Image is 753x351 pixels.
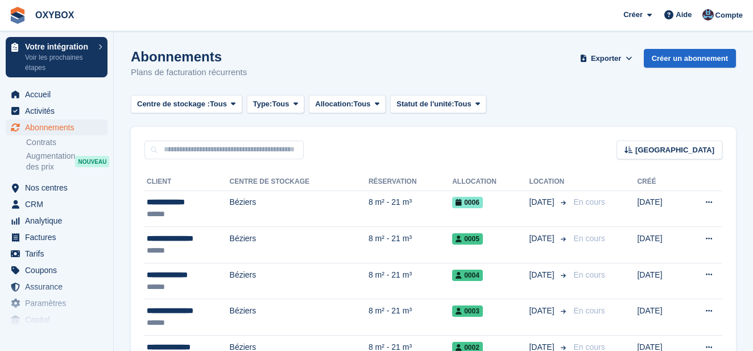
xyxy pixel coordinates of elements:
span: Factures [25,229,93,245]
th: Client [144,173,230,191]
th: Créé [637,173,681,191]
span: [DATE] [529,196,556,208]
span: [DATE] [529,305,556,317]
th: Centre de stockage [230,173,369,191]
a: menu [6,119,107,135]
a: menu [6,229,107,245]
span: Allocation: [315,98,353,110]
span: 0004 [452,270,483,281]
a: Contrats [26,137,107,148]
span: [DATE] [529,269,556,281]
a: menu [6,246,107,262]
a: menu [6,279,107,295]
a: menu [6,213,107,229]
a: Augmentation des prix NOUVEAU [26,150,107,173]
span: Assurance [25,279,93,295]
span: Tarifs [25,246,93,262]
button: Statut de l'unité: Tous [390,95,486,114]
span: Type: [253,98,272,110]
span: Activités [25,103,93,119]
a: menu [6,196,107,212]
img: Oriana Devaux [702,9,714,20]
p: Plans de facturation récurrents [131,66,247,79]
th: Location [529,173,569,191]
h1: Abonnements [131,49,247,64]
span: Tous [272,98,289,110]
a: menu [6,312,107,328]
a: OXYBOX [31,6,78,24]
span: Tous [210,98,227,110]
span: Analytique [25,213,93,229]
span: 0006 [452,197,483,208]
span: Abonnements [25,119,93,135]
span: Exporter [591,53,621,64]
span: Capital [25,312,93,328]
span: Accueil [25,86,93,102]
td: [DATE] [637,227,681,263]
span: 0003 [452,305,483,317]
td: 8 m² - 21 m³ [369,191,452,227]
span: Coupons [25,262,93,278]
td: 8 m² - 21 m³ [369,227,452,263]
button: Type: Tous [247,95,305,114]
span: CRM [25,196,93,212]
span: Tous [353,98,370,110]
td: 8 m² - 21 m³ [369,299,452,336]
td: Béziers [230,299,369,336]
a: menu [6,295,107,311]
span: En cours [573,306,605,315]
span: En cours [573,270,605,279]
span: Paramètres [25,295,93,311]
a: menu [6,262,107,278]
td: Béziers [230,263,369,299]
img: stora-icon-8386f47178a22dfd0bd8f6a31ec36ba5ce8667c1dd55bd0f319d3a0aa187defe.svg [9,7,26,24]
a: menu [6,86,107,102]
span: Aide [676,9,692,20]
span: 0005 [452,233,483,245]
a: Votre intégration Voir les prochaines étapes [6,37,107,77]
td: Béziers [230,227,369,263]
span: Tous [454,98,471,110]
span: Créer [623,9,643,20]
span: Augmentation des prix [26,151,75,172]
th: Allocation [452,173,529,191]
td: [DATE] [637,299,681,336]
th: Réservation [369,173,452,191]
span: En cours [573,234,605,243]
a: Créer un abonnement [644,49,736,68]
td: Béziers [230,191,369,227]
span: Nos centres [25,180,93,196]
button: Centre de stockage : Tous [131,95,242,114]
span: [DATE] [529,233,556,245]
span: Compte [715,10,743,21]
button: Allocation: Tous [309,95,386,114]
p: Votre intégration [25,43,93,51]
button: Exporter [578,49,635,68]
span: Centre de stockage : [137,98,210,110]
td: 8 m² - 21 m³ [369,263,452,299]
td: [DATE] [637,191,681,227]
a: menu [6,180,107,196]
span: [GEOGRAPHIC_DATA] [635,144,714,156]
a: menu [6,103,107,119]
span: En cours [573,197,605,207]
span: Statut de l'unité: [396,98,454,110]
td: [DATE] [637,263,681,299]
div: NOUVEAU [75,156,109,167]
p: Voir les prochaines étapes [25,52,93,73]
